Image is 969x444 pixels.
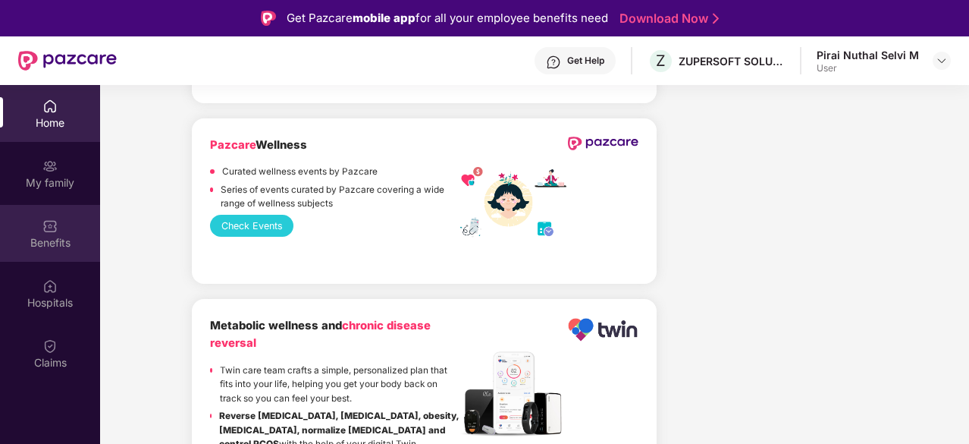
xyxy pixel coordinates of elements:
div: Get Pazcare for all your employee benefits need [287,9,608,27]
b: Wellness [210,138,307,152]
img: Logo.png [567,317,638,342]
img: svg+xml;base64,PHN2ZyBpZD0iRHJvcGRvd24tMzJ4MzIiIHhtbG5zPSJodHRwOi8vd3d3LnczLm9yZy8yMDAwL3N2ZyIgd2... [936,55,948,67]
img: svg+xml;base64,PHN2ZyBpZD0iSGVscC0zMngzMiIgeG1sbnM9Imh0dHA6Ly93d3cudzMub3JnLzIwMDAvc3ZnIiB3aWR0aD... [546,55,561,70]
span: Z [656,52,666,70]
span: Pazcare [210,138,256,152]
p: Twin care team crafts a simple, personalized plan that fits into your life, helping you get your ... [220,364,460,406]
img: Header.jpg [460,348,566,440]
img: New Pazcare Logo [18,51,117,71]
b: Metabolic wellness and [210,319,431,350]
img: svg+xml;base64,PHN2ZyBpZD0iQ2xhaW0iIHhtbG5zPSJodHRwOi8vd3d3LnczLm9yZy8yMDAwL3N2ZyIgd2lkdGg9IjIwIi... [42,339,58,354]
img: svg+xml;base64,PHN2ZyB3aWR0aD0iMjAiIGhlaWdodD0iMjAiIHZpZXdCb3g9IjAgMCAyMCAyMCIgZmlsbD0ibm9uZSIgeG... [42,159,58,174]
p: Series of events curated by Pazcare covering a wide range of wellness subjects [221,183,460,211]
img: Logo [261,11,276,26]
div: User [817,62,919,74]
p: Curated wellness events by Pazcare [222,165,378,179]
button: Check Events [210,215,293,237]
img: newPazcareLogo.svg [567,137,638,150]
img: svg+xml;base64,PHN2ZyBpZD0iQmVuZWZpdHMiIHhtbG5zPSJodHRwOi8vd3d3LnczLm9yZy8yMDAwL3N2ZyIgd2lkdGg9Ij... [42,219,58,234]
strong: mobile app [353,11,416,25]
div: Get Help [567,55,604,67]
img: wellness_mobile.png [460,167,566,239]
img: svg+xml;base64,PHN2ZyBpZD0iSG9tZSIgeG1sbnM9Imh0dHA6Ly93d3cudzMub3JnLzIwMDAvc3ZnIiB3aWR0aD0iMjAiIG... [42,99,58,114]
a: Download Now [619,11,714,27]
div: Pirai Nuthal Selvi M [817,48,919,62]
img: svg+xml;base64,PHN2ZyBpZD0iSG9zcGl0YWxzIiB4bWxucz0iaHR0cDovL3d3dy53My5vcmcvMjAwMC9zdmciIHdpZHRoPS... [42,279,58,294]
img: Stroke [713,11,719,27]
div: ZUPERSOFT SOLUTIONS PRIVATE LIMITED [679,54,785,68]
